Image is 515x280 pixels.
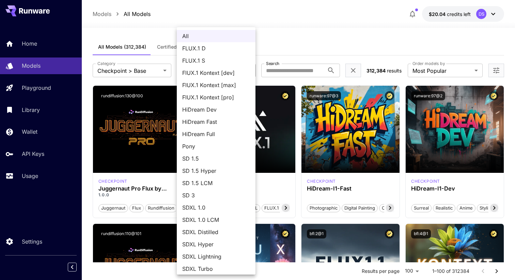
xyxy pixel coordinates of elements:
[182,240,250,248] span: SDXL Hyper
[182,130,250,138] span: HiDream Full
[182,167,250,175] span: SD 1.5 Hyper
[182,191,250,199] span: SD 3
[182,252,250,261] span: SDXL Lightning
[182,44,250,52] span: FLUX.1 D
[182,93,250,101] span: FlUX.1 Kontext [pro]
[182,118,250,126] span: HiDream Fast
[182,142,250,150] span: Pony
[182,154,250,163] span: SD 1.5
[182,228,250,236] span: SDXL Distilled
[182,69,250,77] span: FlUX.1 Kontext [dev]
[182,56,250,65] span: FLUX.1 S
[182,203,250,212] span: SDXL 1.0
[182,32,250,40] span: All
[182,81,250,89] span: FlUX.1 Kontext [max]
[182,216,250,224] span: SDXL 1.0 LCM
[182,105,250,114] span: HiDream Dev
[182,265,250,273] span: SDXL Turbo
[182,179,250,187] span: SD 1.5 LCM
